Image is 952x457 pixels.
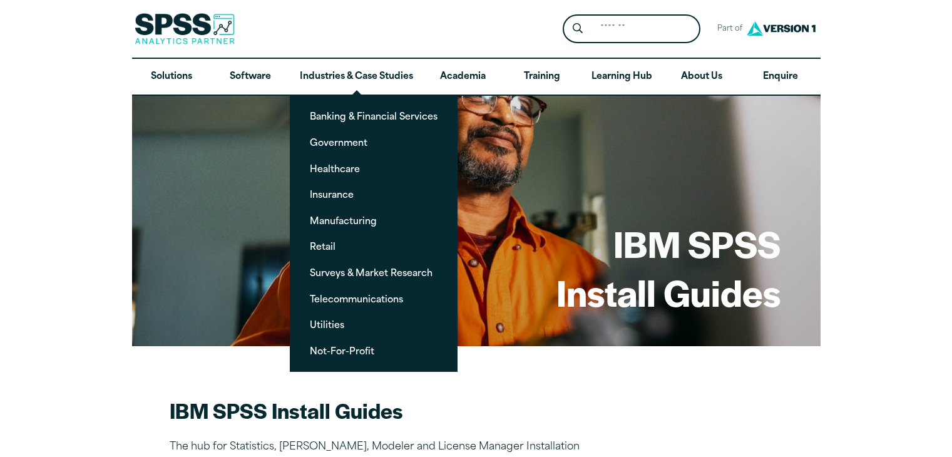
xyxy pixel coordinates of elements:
[300,261,448,284] a: Surveys & Market Research
[566,18,589,41] button: Search magnifying glass icon
[300,157,448,180] a: Healthcare
[300,209,448,232] a: Manufacturing
[556,219,781,316] h1: IBM SPSS Install Guides
[290,95,458,372] ul: Industries & Case Studies
[300,183,448,206] a: Insurance
[211,59,290,95] a: Software
[662,59,741,95] a: About Us
[563,14,700,44] form: Site Header Search Form
[573,23,583,34] svg: Search magnifying glass icon
[423,59,502,95] a: Academia
[132,59,211,95] a: Solutions
[710,20,744,38] span: Part of
[741,59,820,95] a: Enquire
[744,17,819,40] img: Version1 Logo
[300,287,448,311] a: Telecommunications
[135,13,235,44] img: SPSS Analytics Partner
[290,59,423,95] a: Industries & Case Studies
[581,59,662,95] a: Learning Hub
[300,105,448,128] a: Banking & Financial Services
[502,59,581,95] a: Training
[300,313,448,336] a: Utilities
[132,59,821,95] nav: Desktop version of site main menu
[300,339,448,362] a: Not-For-Profit
[170,396,608,424] h2: IBM SPSS Install Guides
[300,131,448,154] a: Government
[300,235,448,258] a: Retail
